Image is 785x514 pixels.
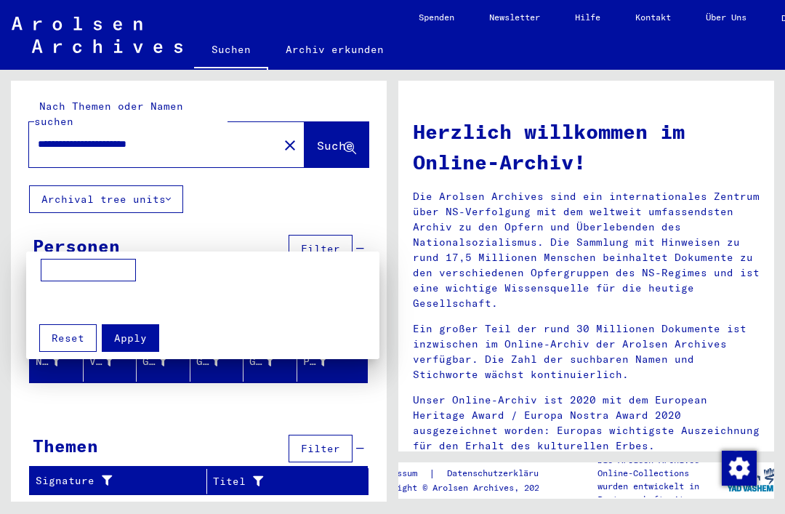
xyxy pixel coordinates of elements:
[102,324,159,352] button: Apply
[39,324,97,352] button: Reset
[721,450,756,485] div: Zustimmung ändern
[52,332,84,345] span: Reset
[722,451,757,486] img: Zustimmung ändern
[114,332,147,345] span: Apply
